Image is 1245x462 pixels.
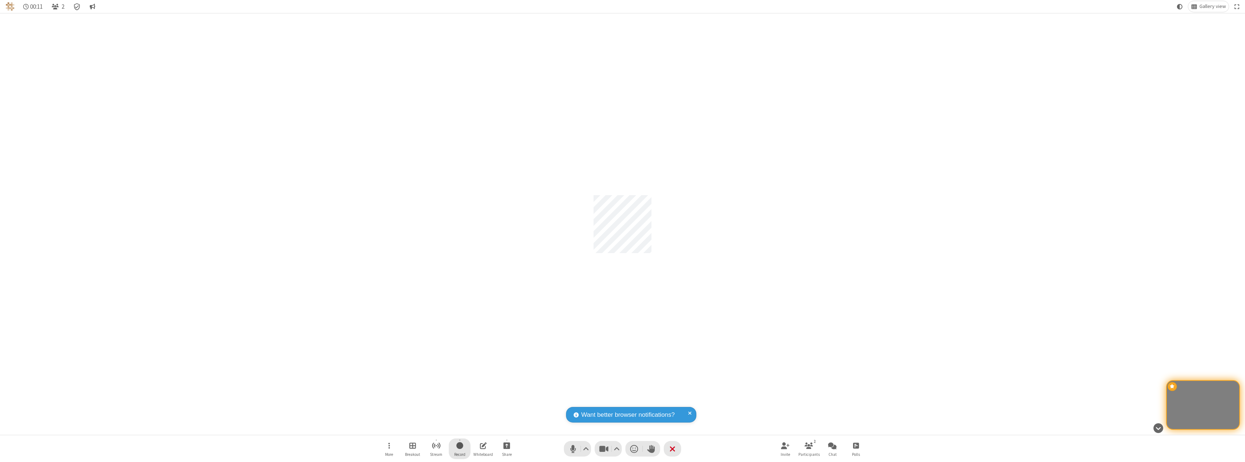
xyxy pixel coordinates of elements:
button: Open participant list [798,438,820,459]
span: Share [502,452,512,457]
div: 2 [812,438,818,445]
span: Participants [798,452,820,457]
span: Want better browser notifications? [581,410,675,420]
span: Record [454,452,465,457]
button: Raise hand [643,441,660,457]
button: Stop video (⌘+Shift+V) [595,441,622,457]
button: End or leave meeting [664,441,681,457]
button: Open shared whiteboard [472,438,494,459]
span: Stream [430,452,442,457]
button: Open menu [378,438,400,459]
button: Start recording [449,438,470,459]
div: Meeting details Encryption enabled [70,1,84,12]
button: Conversation [86,1,98,12]
button: Hide [1151,419,1166,437]
button: Change layout [1188,1,1229,12]
span: Chat [828,452,837,457]
button: Mute (⌘+Shift+A) [564,441,591,457]
button: Using system theme [1174,1,1186,12]
button: Start sharing [496,438,518,459]
div: Timer [20,1,46,12]
button: Send a reaction [625,441,643,457]
button: Open chat [822,438,843,459]
button: Audio settings [581,441,591,457]
button: Manage Breakout Rooms [402,438,423,459]
span: Polls [852,452,860,457]
span: 00:11 [30,3,43,10]
button: Fullscreen [1232,1,1242,12]
button: Invite participants (⌘+Shift+I) [775,438,796,459]
button: Open poll [845,438,867,459]
span: More [385,452,393,457]
span: Breakout [405,452,420,457]
img: QA Selenium DO NOT DELETE OR CHANGE [6,2,14,11]
span: 2 [62,3,64,10]
span: Gallery view [1199,4,1226,9]
button: Start streaming [425,438,447,459]
button: Video setting [612,441,622,457]
span: Invite [781,452,790,457]
button: Open participant list [48,1,67,12]
span: Whiteboard [473,452,493,457]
